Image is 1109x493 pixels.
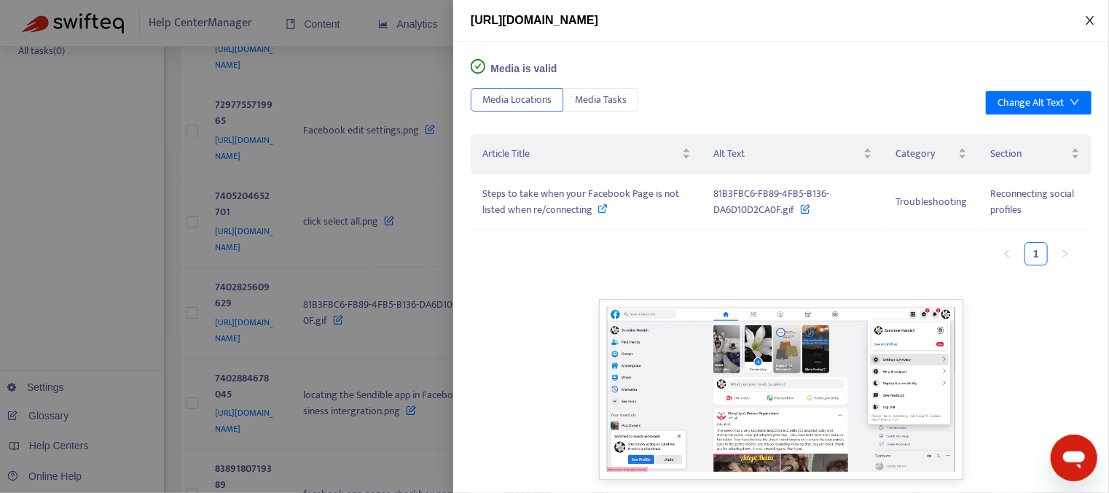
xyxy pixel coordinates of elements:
[1051,435,1097,481] iframe: Button to launch messaging window
[1080,14,1100,28] button: Close
[986,91,1092,114] button: Change Alt Text
[599,299,963,481] img: Unable to display this image
[575,92,627,108] span: Media Tasks
[563,88,638,112] button: Media Tasks
[491,63,557,74] span: Media is valid
[1070,97,1080,107] span: down
[896,193,967,210] span: Troubleshooting
[714,146,861,162] span: Alt Text
[482,146,679,162] span: Article Title
[1084,15,1096,26] span: close
[1024,242,1048,265] li: 1
[1054,242,1077,265] button: right
[990,185,1074,218] span: Reconnecting social profiles
[1054,242,1077,265] li: Next Page
[1025,243,1047,265] a: 1
[995,242,1019,265] li: Previous Page
[884,134,979,174] th: Category
[702,134,884,174] th: Alt Text
[1061,249,1070,258] span: right
[471,59,485,74] span: check-circle
[998,95,1064,111] div: Change Alt Text
[471,14,598,26] span: [URL][DOMAIN_NAME]
[471,88,563,112] button: Media Locations
[990,146,1068,162] span: Section
[714,185,830,218] span: 81B3FBC6-FB89-4FB5-B136-DA6D10D2CA0F.gif
[896,146,955,162] span: Category
[471,134,702,174] th: Article Title
[995,242,1019,265] button: left
[482,185,679,218] span: Steps to take when your Facebook Page is not listed when re/connecting
[482,92,552,108] span: Media Locations
[979,134,1092,174] th: Section
[1003,249,1011,258] span: left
